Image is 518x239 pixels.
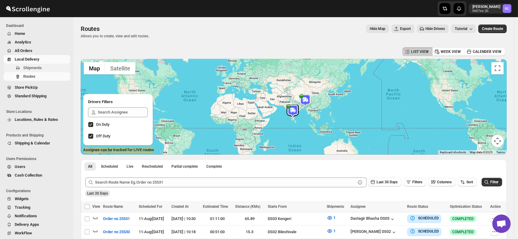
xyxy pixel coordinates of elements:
span: Rahul Chopra [503,4,511,13]
button: 1 [323,226,339,236]
span: Hide Drivers [425,26,445,31]
button: SCHEDULED [410,228,439,234]
span: Dashboard [6,23,70,28]
div: 65.89 [235,216,264,222]
button: Notifications [4,212,70,220]
span: Assignee [351,204,366,209]
div: 00:51:00 [203,229,232,235]
span: COMPLETED [452,230,474,234]
button: Show street map [84,62,105,74]
span: Create Route [482,26,503,31]
button: Order no 25530 [99,227,134,237]
span: Rescheduled [142,164,163,169]
button: Show satellite imagery [105,62,135,74]
a: Terms [496,151,505,154]
span: Widgets [15,196,29,201]
span: Tracking [15,205,30,210]
span: WEEK VIEW [441,49,461,54]
button: Sort [458,178,477,186]
span: Order no 25531 [103,216,130,222]
button: Locations, Rules & Rates [4,115,70,124]
span: CALENDER VIEW [473,49,501,54]
button: Columns [428,178,455,186]
span: Sort [466,180,473,184]
span: Notifications [15,214,37,218]
span: Users Permissions [6,156,70,161]
button: 1 [323,213,339,223]
span: Local Delivery [15,57,39,62]
div: DS02 Bileshivale [268,229,323,235]
p: Allows you to create, view and edit routes. [81,34,149,39]
button: Home [4,29,70,38]
span: All [88,164,92,169]
span: Created At [171,204,189,209]
span: Locations, Rules & Rates [15,117,58,122]
span: Distance (KMs) [235,204,260,209]
a: Open this area in Google Maps (opens a new window) [82,147,102,155]
button: Order no 25531 [99,214,134,224]
button: WorkFlow [4,229,70,237]
button: Map action label [366,24,389,33]
span: Partial complete [171,164,198,169]
span: Delivery Apps [15,222,39,227]
button: Widgets [4,195,70,203]
button: Tracking [4,203,70,212]
a: Open chat [492,215,511,233]
span: Tutorial [455,27,467,31]
span: Optimization Status [450,204,482,209]
span: Analytics [15,40,31,44]
span: Store Locations [6,109,70,114]
img: Google [82,147,102,155]
div: Dastagir Bhasha DS03 [351,216,395,222]
span: Standard Shipping [15,94,46,98]
button: LIST VIEW [402,47,432,56]
span: Hide Map [370,26,385,31]
span: Users [15,164,25,169]
button: Cash Collection [4,171,70,180]
button: Filter [482,178,502,186]
button: Users [4,162,70,171]
p: b607ea-2b [472,9,500,13]
span: View [92,204,100,209]
span: 11-Aug | [DATE] [139,216,164,221]
span: Routes [23,74,35,79]
span: Store PickUp [15,85,38,90]
span: Columns [437,180,452,184]
button: Tutorial [451,24,476,33]
button: Last 30 Days [368,178,401,186]
span: Estimated Time [203,204,228,209]
button: Shipping & Calendar [4,139,70,148]
button: Map camera controls [491,135,504,147]
span: Starts From [268,204,287,209]
text: RC [505,7,509,11]
input: Search Route Name Eg.Order no 25531 [95,177,356,187]
span: WorkFlow [15,231,32,235]
div: 15.3 [235,229,264,235]
button: All Orders [4,47,70,55]
span: Live [127,164,133,169]
span: Filter [490,180,498,184]
label: Assignee can be tracked for LIVE routes [83,147,154,153]
span: Route Name [103,204,123,209]
span: Last 30 Days [377,180,398,184]
button: Export [391,24,414,33]
button: Routes [4,72,70,81]
span: Off Duty [96,134,110,138]
span: Action [490,204,501,209]
div: [DATE] | 10:30 [171,216,199,222]
span: Last 30 Days [87,191,108,196]
span: Products and Shipping [6,133,70,138]
span: All Orders [15,48,32,53]
h2: Drivers Filters [88,99,148,105]
button: WEEK VIEW [432,47,465,56]
button: Analytics [4,38,70,47]
p: [PERSON_NAME] [472,4,500,9]
span: Shipping & Calendar [15,141,50,145]
span: 11-Aug | [DATE] [139,230,164,234]
span: 1 [333,215,336,220]
span: Configurations [6,189,70,193]
button: User menu [469,4,512,13]
button: All routes [84,162,96,171]
span: Routes [81,25,100,32]
button: Keyboard shortcuts [440,150,466,155]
